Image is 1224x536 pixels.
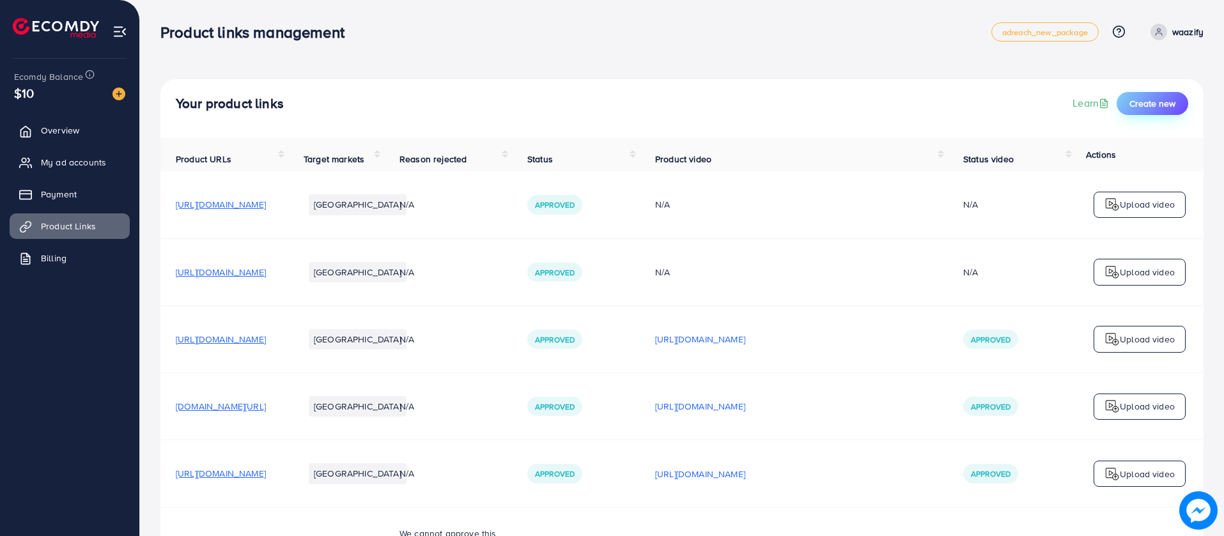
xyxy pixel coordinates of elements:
p: Upload video [1120,264,1175,280]
span: N/A [399,198,414,211]
span: Status video [963,153,1014,165]
img: logo [1104,466,1120,482]
img: image [112,88,125,100]
span: adreach_new_package [1002,28,1088,36]
a: adreach_new_package [991,22,1099,42]
span: Product Links [41,220,96,233]
li: [GEOGRAPHIC_DATA] [309,396,407,417]
p: Upload video [1120,197,1175,212]
span: N/A [399,467,414,480]
span: N/A [399,400,414,413]
span: My ad accounts [41,156,106,169]
h3: Product links management [160,23,355,42]
span: Approved [971,401,1011,412]
span: Approved [535,199,575,210]
li: [GEOGRAPHIC_DATA] [309,194,407,215]
a: My ad accounts [10,149,130,175]
span: Ecomdy Balance [14,70,83,83]
a: Learn [1073,96,1112,111]
span: Approved [971,468,1011,479]
a: Billing [10,245,130,271]
span: Status [527,153,553,165]
span: Approved [535,401,575,412]
li: [GEOGRAPHIC_DATA] [309,262,407,282]
div: N/A [963,198,978,211]
span: Target markets [304,153,364,165]
span: Payment [41,188,77,201]
div: N/A [963,266,978,279]
span: Product URLs [176,153,231,165]
img: image [1179,491,1218,530]
p: Upload video [1120,332,1175,347]
span: Create new [1129,97,1175,110]
img: menu [112,24,127,39]
a: Overview [10,118,130,143]
span: N/A [399,266,414,279]
p: [URL][DOMAIN_NAME] [655,399,745,414]
span: Approved [535,334,575,345]
span: N/A [399,333,414,346]
span: Approved [535,267,575,278]
li: [GEOGRAPHIC_DATA] [309,463,407,484]
a: Product Links [10,213,130,239]
p: Upload video [1120,466,1175,482]
span: Approved [535,468,575,479]
span: Actions [1086,148,1116,161]
p: [URL][DOMAIN_NAME] [655,466,745,482]
div: N/A [655,198,933,211]
img: logo [1104,332,1120,347]
img: logo [1104,399,1120,414]
span: [DOMAIN_NAME][URL] [176,400,266,413]
li: [GEOGRAPHIC_DATA] [309,329,407,349]
a: waazify [1145,24,1204,40]
img: logo [13,18,99,38]
span: [URL][DOMAIN_NAME] [176,198,266,211]
span: $10 [14,84,34,102]
div: N/A [655,266,933,279]
p: waazify [1172,24,1204,40]
span: Product video [655,153,711,165]
span: [URL][DOMAIN_NAME] [176,266,266,279]
span: Reason rejected [399,153,467,165]
span: Approved [971,334,1011,345]
img: logo [1104,197,1120,212]
h4: Your product links [176,96,284,112]
span: Billing [41,252,66,264]
button: Create new [1117,92,1188,115]
span: [URL][DOMAIN_NAME] [176,467,266,480]
span: Overview [41,124,79,137]
img: logo [1104,264,1120,280]
p: [URL][DOMAIN_NAME] [655,332,745,347]
p: Upload video [1120,399,1175,414]
a: Payment [10,181,130,207]
span: [URL][DOMAIN_NAME] [176,333,266,346]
